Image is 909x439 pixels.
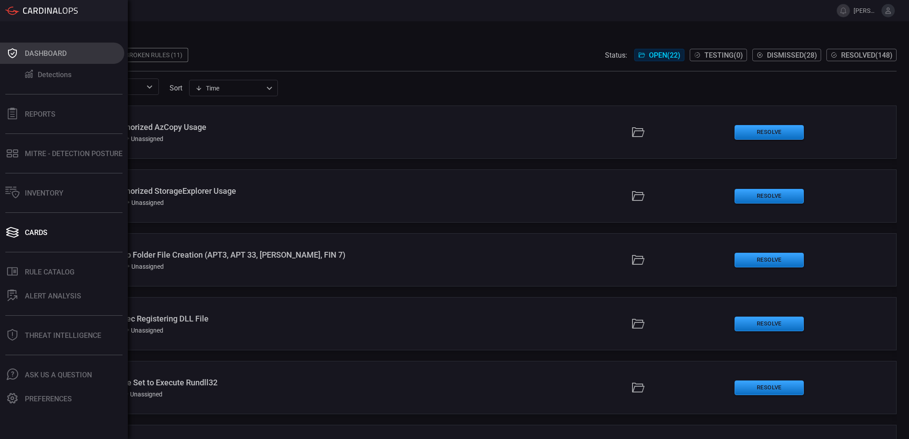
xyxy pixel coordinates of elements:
[66,186,376,196] div: Windows - Unauthorized StorageExplorer Usage
[25,268,75,276] div: Rule Catalog
[143,81,156,93] button: Open
[66,122,376,132] div: Windows - Unauthorized AzCopy Usage
[38,71,71,79] div: Detections
[25,189,63,197] div: Inventory
[735,189,804,204] button: Resolve
[649,51,680,59] span: Open ( 22 )
[66,314,376,323] div: Windows - Msiexec Registering DLL File
[122,327,163,334] div: Unassigned
[123,199,164,206] div: Unassigned
[841,51,893,59] span: Resolved ( 148 )
[25,331,101,340] div: Threat Intelligence
[122,135,163,142] div: Unassigned
[25,49,67,58] div: Dashboard
[767,51,817,59] span: Dismissed ( 28 )
[25,395,72,403] div: Preferences
[634,49,684,61] button: Open(22)
[170,84,182,92] label: sort
[120,48,188,62] div: Broken Rules (11)
[704,51,743,59] span: Testing ( 0 )
[25,292,81,300] div: ALERT ANALYSIS
[195,84,264,93] div: Time
[25,228,47,237] div: Cards
[690,49,747,61] button: Testing(0)
[752,49,821,61] button: Dismissed(28)
[66,250,376,259] div: Windows - Startup Folder File Creation (APT3, APT 33, Confucius, FIN 7)
[25,110,55,118] div: Reports
[735,253,804,267] button: Resolve
[605,51,627,59] span: Status:
[66,378,376,387] div: Windows - Service Set to Execute Rundll32
[121,391,162,398] div: Unassigned
[735,125,804,140] button: Resolve
[854,7,878,14] span: [PERSON_NAME].brand
[826,49,897,61] button: Resolved(148)
[25,371,92,379] div: Ask Us A Question
[25,149,123,158] div: MITRE - Detection Posture
[735,317,804,331] button: Resolve
[735,380,804,395] button: Resolve
[123,263,164,270] div: Unassigned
